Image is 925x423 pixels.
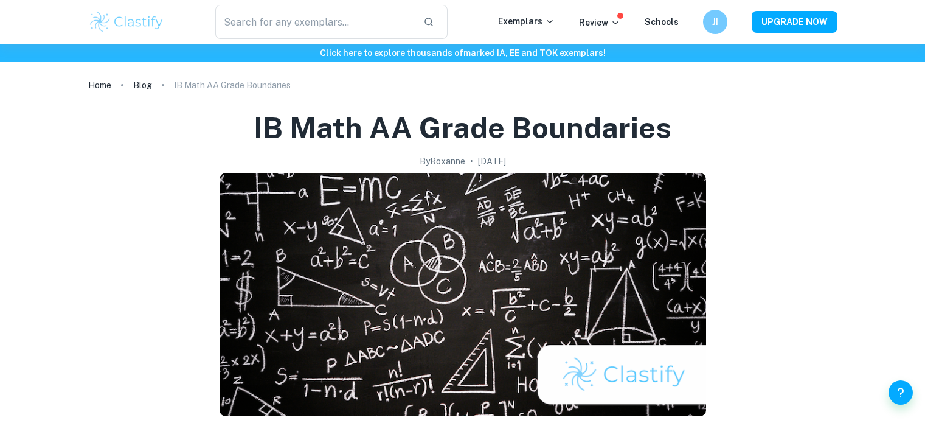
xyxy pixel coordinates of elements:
a: Home [88,77,111,94]
button: Help and Feedback [889,380,913,405]
img: IB Math AA Grade Boundaries cover image [220,173,706,416]
h6: JI [708,15,722,29]
a: Blog [133,77,152,94]
h2: [DATE] [478,155,506,168]
button: JI [703,10,727,34]
p: • [470,155,473,168]
input: Search for any exemplars... [215,5,414,39]
button: UPGRADE NOW [752,11,837,33]
h2: By Roxanne [420,155,465,168]
h6: Click here to explore thousands of marked IA, EE and TOK exemplars ! [2,46,923,60]
h1: IB Math AA Grade Boundaries [254,108,671,147]
p: Review [579,16,620,29]
p: Exemplars [498,15,555,28]
a: Schools [645,17,679,27]
img: Clastify logo [88,10,165,34]
p: IB Math AA Grade Boundaries [174,79,291,92]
